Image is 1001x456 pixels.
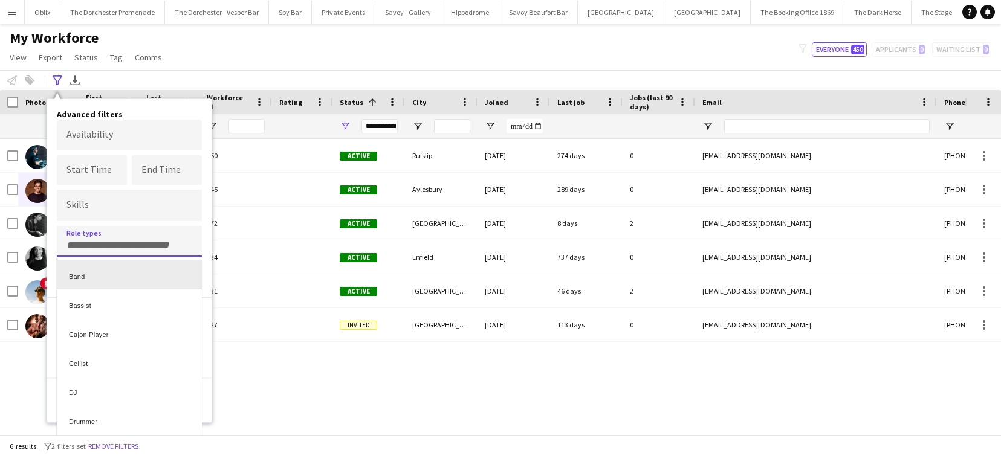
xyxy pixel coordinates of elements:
div: DJ [57,376,202,405]
div: Bassist [57,289,202,318]
button: Private Events [312,1,375,24]
button: The Dorchester - Vesper Bar [165,1,269,24]
button: The Booking Office 1869 [751,1,844,24]
button: The Dorchester Promenade [60,1,165,24]
span: 2 filters set [51,442,86,451]
button: The Stage [912,1,962,24]
button: [GEOGRAPHIC_DATA] [578,1,664,24]
div: Cellist [57,347,202,376]
button: Savoy - Gallery [375,1,441,24]
button: Hippodrome [441,1,499,24]
div: Cajon Player [57,318,202,347]
button: Oblix [25,1,60,24]
button: Remove filters [86,440,141,453]
button: Savoy Beaufort Bar [499,1,578,24]
button: The Dark Horse [844,1,912,24]
div: Band [57,260,202,289]
button: Spy Bar [269,1,312,24]
div: Drummer [57,405,202,434]
button: [GEOGRAPHIC_DATA] [664,1,751,24]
